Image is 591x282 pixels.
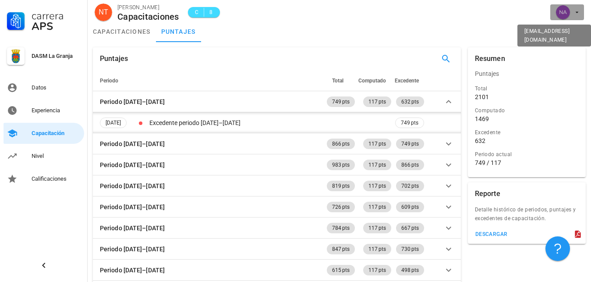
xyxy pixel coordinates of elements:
a: Calificaciones [4,168,84,189]
a: Experiencia [4,100,84,121]
span: 498 pts [401,265,419,275]
span: 726 pts [332,202,350,212]
div: 1469 [475,115,489,123]
span: 702 pts [401,181,419,191]
span: 615 pts [332,265,350,275]
div: Periodo [DATE]–[DATE] [100,202,165,212]
button: descargar [471,228,511,240]
span: C [193,8,200,17]
span: 749 pts [401,139,419,149]
div: Periodo [DATE]–[DATE] [100,223,165,233]
div: Calificaciones [32,175,81,182]
div: Reporte [475,182,500,205]
span: Computado [358,78,386,84]
span: 667 pts [401,223,419,233]
span: Excedente [395,78,419,84]
div: Computado [475,106,579,115]
span: 117 pts [368,181,386,191]
span: Total [332,78,343,84]
span: 8 [208,8,215,17]
th: Computado [357,70,393,91]
a: Capacitación [4,123,84,144]
div: Excedente [475,128,579,137]
span: Periodo [100,78,118,84]
div: Capacitación [32,130,81,137]
span: 730 pts [401,244,419,254]
a: capacitaciones [88,21,156,42]
div: Resumen [475,47,505,70]
span: 117 pts [368,139,386,149]
div: Carrera [32,11,81,21]
div: descargar [475,231,508,237]
span: 117 pts [368,202,386,212]
div: 2101 [475,93,489,101]
span: 847 pts [332,244,350,254]
a: Nivel [4,146,84,167]
div: Periodo [DATE]–[DATE] [100,244,165,254]
th: Periodo [93,70,325,91]
div: 749 / 117 [475,159,579,167]
div: Periodo [DATE]–[DATE] [100,160,165,170]
div: 632 [475,137,485,145]
span: 983 pts [332,160,350,170]
span: 819 pts [332,181,350,191]
span: 866 pts [401,160,419,170]
span: 866 pts [332,139,350,149]
div: avatar [556,5,570,19]
span: 117 pts [368,96,386,107]
div: Periodo [DATE]–[DATE] [100,265,165,275]
span: 784 pts [332,223,350,233]
span: 609 pts [401,202,419,212]
span: 749 pts [401,118,418,128]
div: Periodo actual [475,150,579,159]
span: 749 pts [332,96,350,107]
div: avatar [95,4,112,21]
span: [DATE] [106,118,121,128]
div: DASM La Granja [32,53,81,60]
a: puntajes [156,21,201,42]
a: Datos [4,77,84,98]
span: 117 pts [368,160,386,170]
span: 117 pts [368,223,386,233]
div: Periodo [DATE]–[DATE] [100,181,165,191]
span: 117 pts [368,265,386,275]
div: APS [32,21,81,32]
div: [PERSON_NAME] [117,3,179,12]
div: Periodo [DATE]–[DATE] [100,139,165,149]
div: Capacitaciones [117,12,179,21]
td: Excedente periodo [DATE]–[DATE] [148,112,393,133]
div: Puntajes [100,47,128,70]
div: Experiencia [32,107,81,114]
div: Periodo [DATE]–[DATE] [100,97,165,107]
th: Excedente [393,70,426,91]
div: Total [475,84,579,93]
div: Datos [32,84,81,91]
th: Total [325,70,357,91]
div: Detalle histórico de periodos, puntajes y excedentes de capacitación. [468,205,586,228]
div: Nivel [32,153,81,160]
span: NT [99,4,108,21]
span: 632 pts [401,96,419,107]
span: 117 pts [368,244,386,254]
div: Puntajes [468,63,586,84]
